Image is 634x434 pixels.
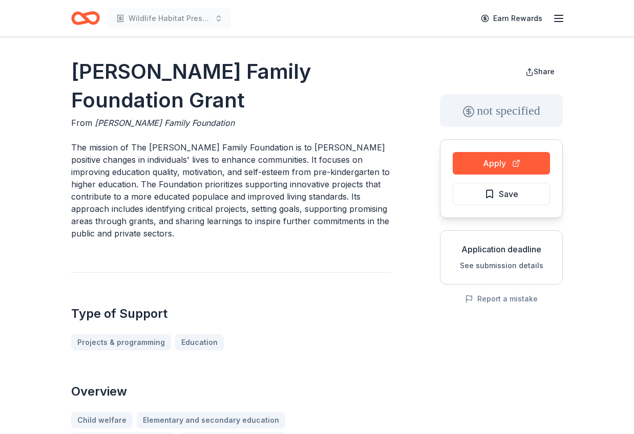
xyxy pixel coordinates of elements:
button: Save [453,183,550,205]
button: Wildlife Habitat Preservation [108,8,231,29]
a: Home [71,6,100,30]
span: Wildlife Habitat Preservation [129,12,210,25]
span: [PERSON_NAME] Family Foundation [95,118,235,128]
button: Share [517,61,563,82]
h1: [PERSON_NAME] Family Foundation Grant [71,57,391,115]
div: From [71,117,391,129]
div: Application deadline [449,243,554,255]
a: Projects & programming [71,334,171,351]
button: See submission details [460,259,543,272]
a: Earn Rewards [475,9,548,28]
h2: Overview [71,383,391,400]
a: Education [175,334,224,351]
span: Share [534,67,555,76]
div: not specified [440,94,563,127]
button: Report a mistake [465,293,538,305]
p: The mission of The [PERSON_NAME] Family Foundation is to [PERSON_NAME] positive changes in indivi... [71,141,391,240]
button: Apply [453,152,550,175]
span: Save [499,187,518,201]
h2: Type of Support [71,306,391,322]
